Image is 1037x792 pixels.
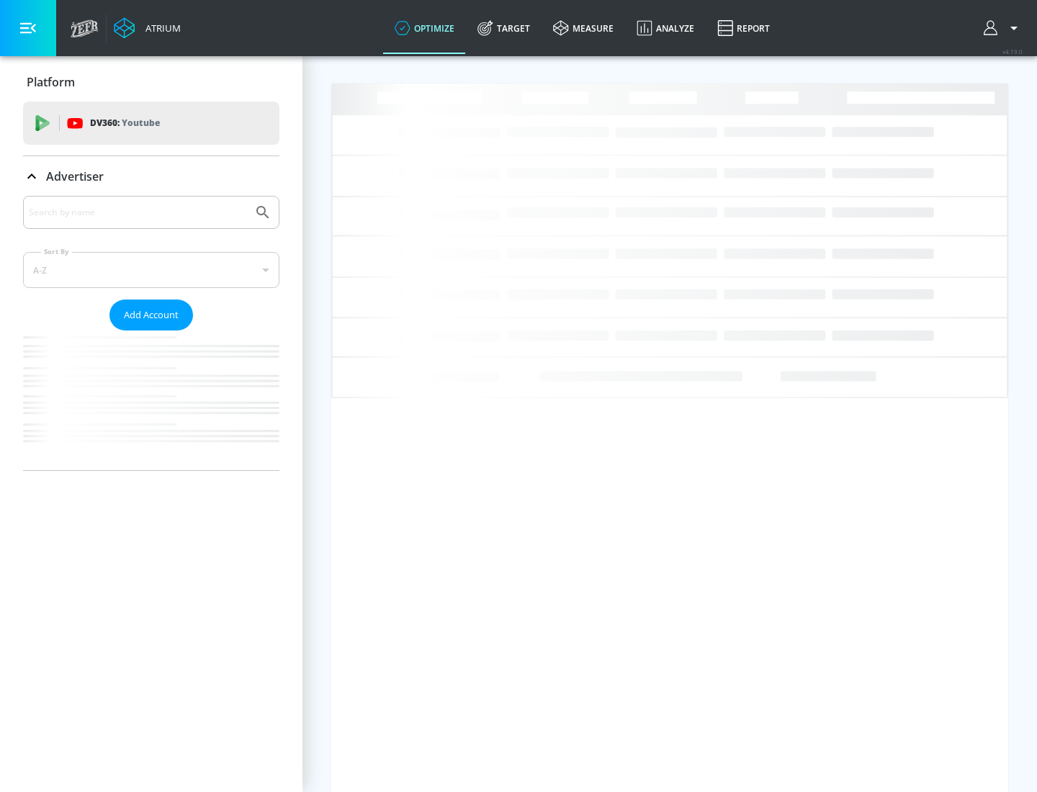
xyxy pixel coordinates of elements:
p: Youtube [122,115,160,130]
div: Advertiser [23,196,279,470]
p: Platform [27,74,75,90]
div: Atrium [140,22,181,35]
label: Sort By [41,247,72,256]
div: DV360: Youtube [23,102,279,145]
p: DV360: [90,115,160,131]
div: A-Z [23,252,279,288]
a: Atrium [114,17,181,39]
a: Analyze [625,2,706,54]
input: Search by name [29,203,247,222]
div: Advertiser [23,156,279,197]
div: Platform [23,62,279,102]
a: measure [542,2,625,54]
button: Add Account [109,300,193,330]
span: Add Account [124,307,179,323]
span: v 4.19.0 [1002,48,1023,55]
p: Advertiser [46,168,104,184]
a: Report [706,2,781,54]
nav: list of Advertiser [23,330,279,470]
a: optimize [383,2,466,54]
a: Target [466,2,542,54]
